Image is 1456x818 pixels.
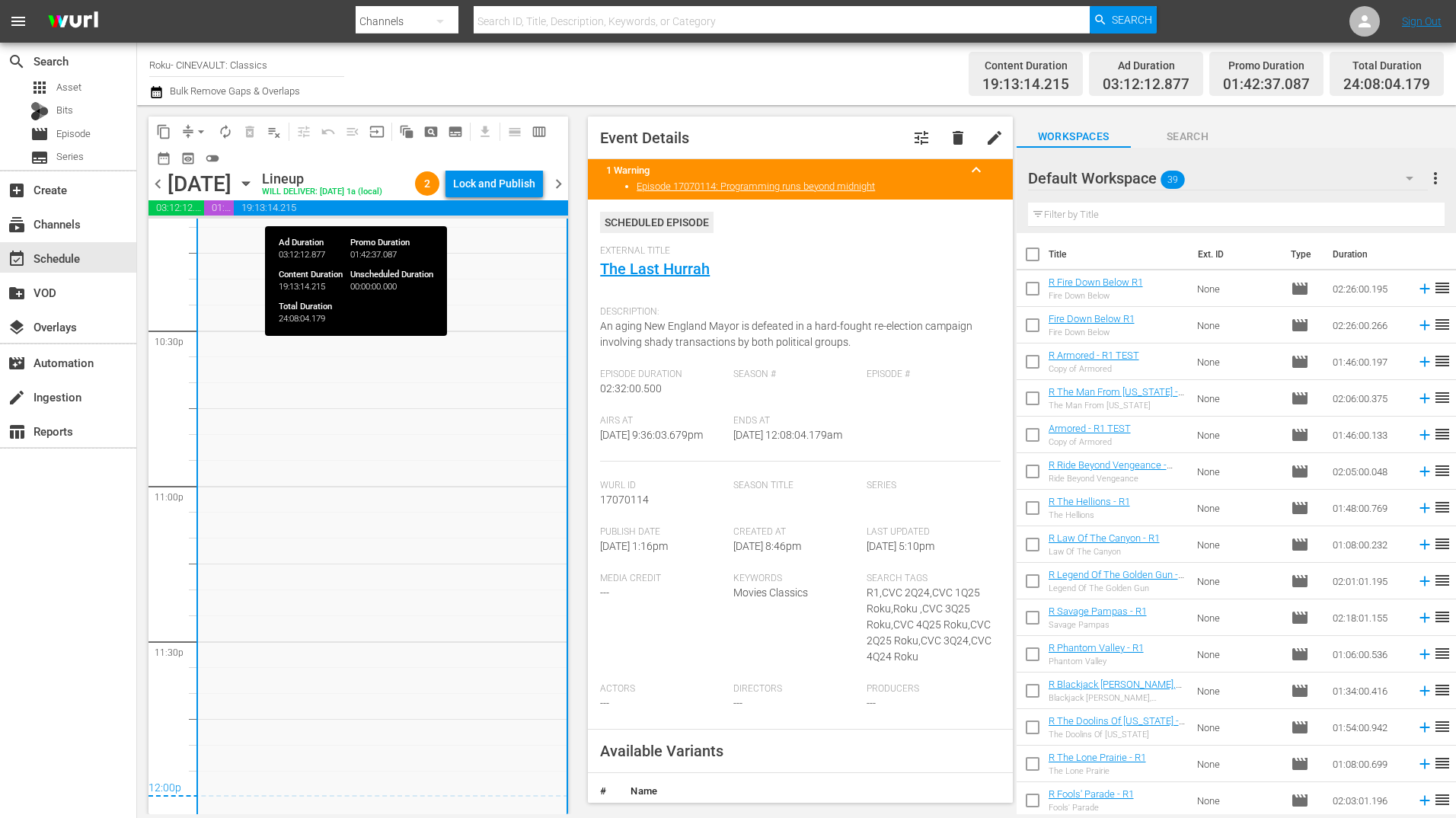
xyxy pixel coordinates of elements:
[1291,499,1309,517] span: Episode
[600,540,668,552] span: [DATE] 1:16pm
[1049,474,1186,484] div: Ride Beyond Vengeance
[1049,657,1144,666] div: Phantom Valley
[1049,730,1186,740] div: The Doolins Of [US_STATE]
[1433,498,1451,516] span: reorder
[448,124,463,139] span: subtitles_outlined
[600,573,726,585] span: Media Credit
[1049,803,1134,813] div: Fools' Parade
[423,124,439,139] span: pageview_outlined
[1327,599,1410,636] td: 02:18:01.155
[600,494,649,506] span: 17070114
[600,415,726,427] span: Airs At
[30,102,49,120] div: Bits
[8,53,26,71] span: Search
[600,129,689,147] span: Event Details
[8,284,26,302] span: VOD
[8,318,26,337] span: Overlays
[1323,233,1415,276] th: Duration
[1416,609,1433,626] svg: Add to Schedule
[1049,291,1143,301] div: Fire Down Below
[1049,401,1186,411] div: The Man From [US_STATE]
[1191,673,1285,709] td: None
[1291,718,1309,737] span: Episode
[1327,526,1410,563] td: 01:08:00.232
[1433,425,1451,443] span: reorder
[8,423,26,441] span: Reports
[1291,572,1309,590] span: Episode
[1416,390,1433,407] svg: Add to Schedule
[1433,315,1451,334] span: reorder
[1223,76,1310,94] span: 01:42:37.087
[940,120,976,156] button: delete
[1223,55,1310,76] div: Promo Duration
[1327,380,1410,417] td: 02:06:00.375
[1112,6,1152,34] span: Search
[1291,426,1309,444] span: Episode
[1327,746,1410,782] td: 01:08:00.699
[1191,746,1285,782] td: None
[1191,636,1285,673] td: None
[1416,317,1433,334] svg: Add to Schedule
[1049,386,1184,409] a: R The Man From [US_STATE] - R1
[1049,752,1146,763] a: R The Lone Prairie - R1
[1291,280,1309,298] span: Episode
[1327,673,1410,709] td: 01:34:00.416
[867,526,992,538] span: Last Updated
[1343,76,1430,94] span: 24:08:04.179
[1049,313,1135,324] a: Fire Down Below R1
[56,103,73,118] span: Bits
[1189,233,1281,276] th: Ext. ID
[238,120,262,144] span: Select an event to delete
[1416,719,1433,736] svg: Add to Schedule
[1191,453,1285,490] td: None
[1017,127,1131,146] span: Workspaces
[1426,169,1445,187] span: more_vert
[1433,681,1451,699] span: reorder
[1049,350,1139,361] a: R Armored - R1 TEST
[985,129,1004,147] span: edit
[1327,709,1410,746] td: 01:54:00.942
[532,124,547,139] span: calendar_view_week_outlined
[606,165,957,176] title: 1 Warning
[205,151,220,166] span: toggle_off
[148,174,168,193] span: chevron_left
[600,683,726,695] span: Actors
[148,781,568,797] div: 12:00p
[1291,462,1309,481] span: movie
[1291,353,1309,371] span: Episode
[982,76,1069,94] span: 19:13:14.215
[588,773,618,810] th: #
[600,382,662,395] span: 02:32:00.500
[1416,646,1433,663] svg: Add to Schedule
[1049,606,1147,617] a: R Savage Pampas - R1
[1416,353,1433,370] svg: Add to Schedule
[156,124,171,139] span: content_copy
[600,429,703,441] span: [DATE] 9:36:03.679pm
[1049,510,1130,520] div: The Hellions
[1191,526,1285,563] td: None
[56,80,81,95] span: Asset
[168,85,300,97] span: Bulk Remove Gaps & Overlaps
[549,174,568,193] span: chevron_right
[9,12,27,30] span: menu
[1327,453,1410,490] td: 02:05:00.048
[1191,490,1285,526] td: None
[600,586,609,599] span: ---
[1049,233,1189,276] th: Title
[1191,307,1285,343] td: None
[1191,417,1285,453] td: None
[204,200,234,216] span: 01:42:37.087
[1291,755,1309,773] span: Episode
[1090,6,1157,34] button: Search
[156,151,171,166] span: date_range_outlined
[1433,754,1451,772] span: reorder
[1049,532,1160,544] a: R Law Of The Canyon - R1
[903,120,940,156] button: tune
[1433,608,1451,626] span: reorder
[30,78,49,97] span: Asset
[1049,679,1182,701] a: R Blackjack [PERSON_NAME], Desperado - R1
[389,117,419,146] span: Refresh All Search Blocks
[1327,270,1410,307] td: 02:26:00.195
[443,120,468,144] span: Create Series Block
[600,742,723,760] span: Available Variants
